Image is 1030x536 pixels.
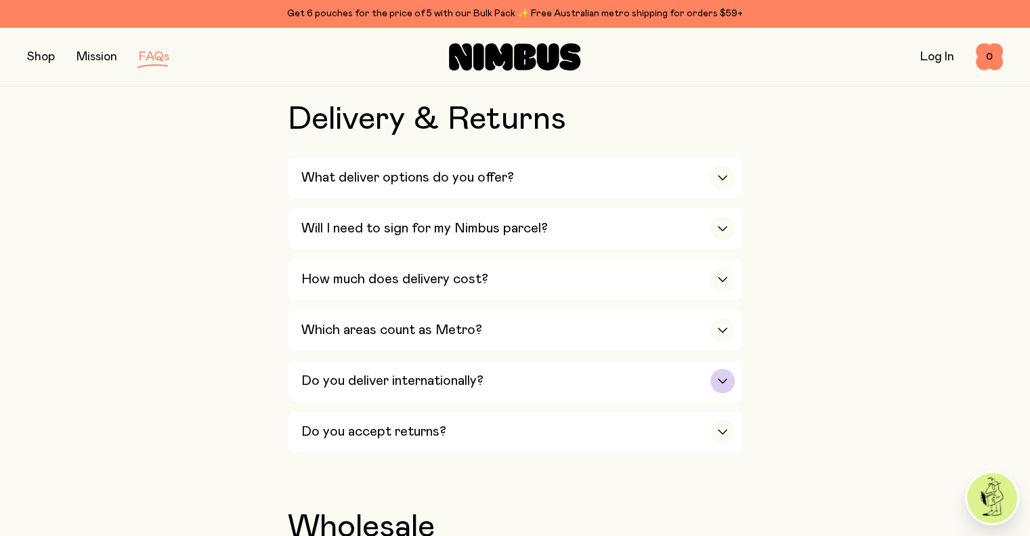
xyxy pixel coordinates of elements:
[301,271,488,287] h3: How much does delivery cost?
[288,103,743,136] h2: Delivery & Returns
[301,424,446,440] h3: Do you accept returns?
[967,473,1017,523] img: agent
[288,259,743,300] button: How much does delivery cost?
[288,157,743,198] button: What deliver options do you offer?
[301,373,484,389] h3: Do you deliver internationally?
[27,5,1003,22] div: Get 6 pouches for the price of 5 with our Bulk Pack ✨ Free Australian metro shipping for orders $59+
[77,51,117,63] a: Mission
[976,43,1003,70] button: 0
[288,360,743,401] button: Do you deliver internationally?
[139,51,169,63] a: FAQs
[920,51,954,63] a: Log In
[301,322,482,338] h3: Which areas count as Metro?
[288,310,743,350] button: Which areas count as Metro?
[288,208,743,249] button: Will I need to sign for my Nimbus parcel?
[288,411,743,452] button: Do you accept returns?
[301,220,548,236] h3: Will I need to sign for my Nimbus parcel?
[301,169,514,186] h3: What deliver options do you offer?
